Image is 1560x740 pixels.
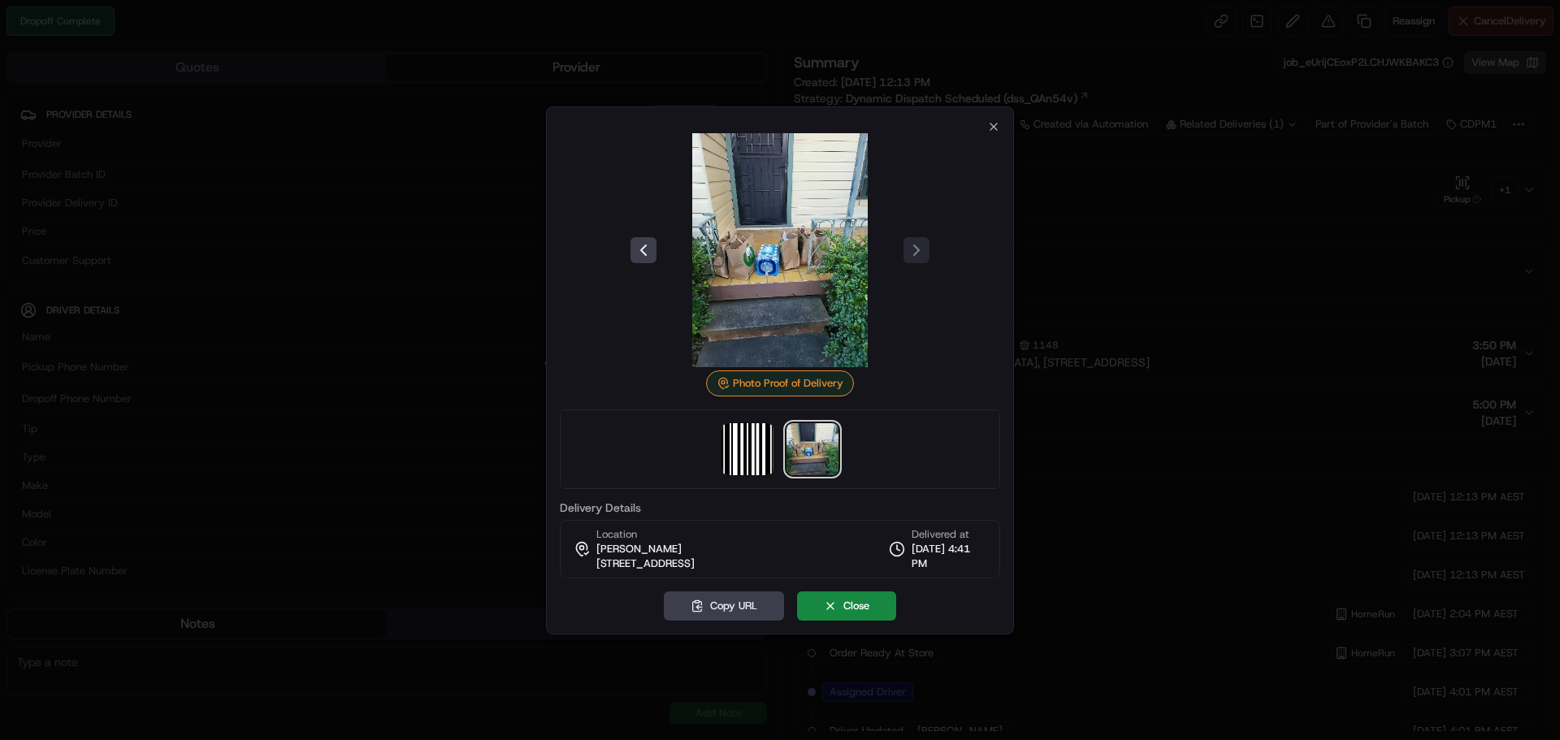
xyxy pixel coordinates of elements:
[786,423,838,475] img: photo_proof_of_delivery image
[721,423,773,475] img: barcode_scan_on_pickup image
[706,370,854,396] div: Photo Proof of Delivery
[596,542,682,556] span: [PERSON_NAME]
[664,591,784,621] button: Copy URL
[596,527,637,542] span: Location
[912,527,986,542] span: Delivered at
[797,591,896,621] button: Close
[912,542,986,571] span: [DATE] 4:41 PM
[596,556,695,571] span: [STREET_ADDRESS]
[560,502,1000,513] label: Delivery Details
[663,133,897,367] img: photo_proof_of_delivery image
